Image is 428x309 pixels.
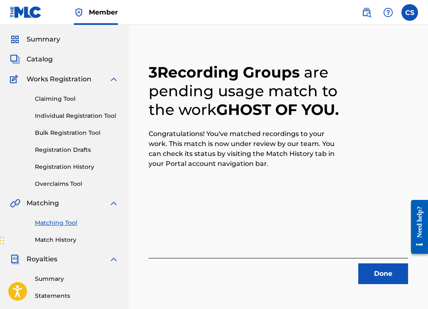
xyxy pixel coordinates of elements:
[362,7,372,17] img: search
[10,74,21,84] img: Works Registration
[109,74,119,84] img: expand
[149,63,338,119] span: are pending usage match to the work
[10,6,42,18] img: MLC Logo
[10,54,20,64] img: Catalog
[35,180,119,188] a: Overclaims Tool
[27,34,60,44] span: Summary
[35,236,119,244] a: Match History
[10,198,20,208] img: Matching
[405,194,428,260] iframe: Resource Center
[35,275,119,283] a: Summary
[380,4,396,21] div: Help
[74,7,84,17] img: Top Rightsholder
[35,146,119,154] a: Registration Drafts
[149,63,343,119] h2: 3 Recording Groups GHOST OF YOU .
[358,263,408,284] button: Done
[35,95,119,103] a: Claiming Tool
[89,7,118,17] span: Member
[35,129,119,137] a: Bulk Registration Tool
[149,129,343,169] p: Congratulations! You've matched recordings to your work. This match is now under review by our te...
[109,198,119,208] img: expand
[27,54,53,64] span: Catalog
[35,219,119,227] a: Matching Tool
[358,4,375,21] a: Public Search
[109,254,119,264] img: expand
[35,163,119,171] a: Registration History
[401,4,418,21] div: User Menu
[10,34,60,44] a: SummarySummary
[35,112,119,120] a: Individual Registration Tool
[383,7,393,17] img: help
[27,198,59,208] span: Matching
[27,254,57,264] span: Royalties
[10,34,20,44] img: Summary
[35,292,119,300] a: Statements
[10,54,53,64] a: CatalogCatalog
[27,74,91,84] span: Works Registration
